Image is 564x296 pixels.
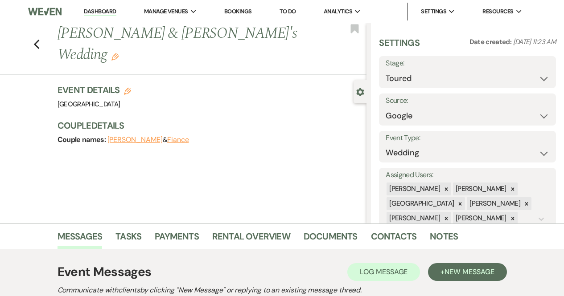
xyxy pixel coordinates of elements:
[155,229,199,249] a: Payments
[428,263,506,281] button: +New Message
[84,8,116,16] a: Dashboard
[107,136,163,143] button: [PERSON_NAME]
[379,36,420,56] h3: Settings
[371,229,417,249] a: Contacts
[347,263,420,281] button: Log Message
[482,7,513,16] span: Resources
[212,229,290,249] a: Rental Overview
[58,23,301,65] h1: [PERSON_NAME] & [PERSON_NAME]'s Wedding
[58,285,507,296] h2: Communicate with clients by clicking "New Message" or replying to an existing message thread.
[469,37,513,46] span: Date created:
[280,8,296,15] a: To Do
[324,7,352,16] span: Analytics
[107,135,189,144] span: &
[58,135,107,144] span: Couple names:
[387,212,441,225] div: [PERSON_NAME]
[58,100,120,109] span: [GEOGRAPHIC_DATA]
[304,229,358,249] a: Documents
[387,182,441,195] div: [PERSON_NAME]
[386,132,549,145] label: Event Type:
[430,229,458,249] a: Notes
[356,87,364,96] button: Close lead details
[386,57,549,70] label: Stage:
[58,229,103,249] a: Messages
[144,7,188,16] span: Manage Venues
[58,84,132,96] h3: Event Details
[111,53,119,61] button: Edit
[445,267,494,276] span: New Message
[453,212,508,225] div: [PERSON_NAME]
[58,263,152,281] h1: Event Messages
[421,7,446,16] span: Settings
[453,182,508,195] div: [PERSON_NAME]
[467,197,522,210] div: [PERSON_NAME]
[513,37,556,46] span: [DATE] 11:23 AM
[224,8,252,15] a: Bookings
[167,136,189,143] button: Fiance
[58,119,358,132] h3: Couple Details
[115,229,141,249] a: Tasks
[386,94,549,107] label: Source:
[360,267,408,276] span: Log Message
[28,2,61,21] img: Weven Logo
[387,197,455,210] div: [GEOGRAPHIC_DATA]
[386,169,549,182] label: Assigned Users:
